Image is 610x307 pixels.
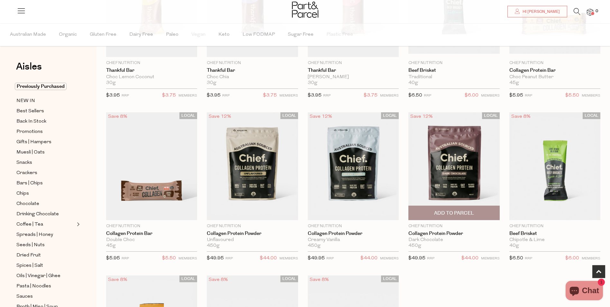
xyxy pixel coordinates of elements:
[106,112,197,220] img: Collagen Protein Bar
[16,231,53,239] span: Spreads | Honey
[308,275,331,284] div: Save 8%
[408,243,421,249] span: 450g
[509,237,600,243] div: Chipotle & Lime
[16,118,46,126] span: Back In Stock
[308,68,399,73] a: Thankful Bar
[16,117,75,126] a: Back In Stock
[16,262,43,270] span: Spices | Salt
[15,83,67,90] span: Previously Purchased
[122,257,129,260] small: RRP
[323,94,331,98] small: RRP
[565,254,579,263] span: $6.00
[16,169,75,177] a: Crackers
[481,257,500,260] small: MEMBERS
[16,60,42,74] span: Aisles
[16,283,51,290] span: Pasta | Noodles
[16,190,29,198] span: Chips
[582,257,600,260] small: MEMBERS
[461,254,478,263] span: $44.00
[509,74,600,80] div: Choc Peanut Butter
[16,138,51,146] span: Gifts | Hampers
[16,97,35,105] span: NEW IN
[16,190,75,198] a: Chips
[106,60,197,66] p: Chief Nutrition
[280,112,298,119] span: LOCAL
[292,2,318,18] img: Part&Parcel
[279,94,298,98] small: MEMBERS
[408,80,418,86] span: 40g
[408,60,499,66] p: Chief Nutrition
[582,94,600,98] small: MEMBERS
[225,257,233,260] small: RRP
[308,112,399,220] img: Collagen Protein Powder
[16,179,75,187] a: Bars | Chips
[308,80,317,86] span: 30g
[308,112,334,121] div: Save 12%
[16,97,75,105] a: NEW IN
[207,112,298,220] img: Collagen Protein Powder
[162,91,176,100] span: $3.75
[16,252,41,259] span: Dried Fruit
[280,275,298,282] span: LOCAL
[106,112,129,121] div: Save 8%
[178,257,197,260] small: MEMBERS
[525,94,532,98] small: RRP
[360,254,378,263] span: $44.00
[308,243,321,249] span: 450g
[129,23,153,46] span: Dairy Free
[16,180,43,187] span: Bars | Chips
[308,60,399,66] p: Chief Nutrition
[509,80,519,86] span: 45g
[509,112,600,220] img: Beef Brisket
[427,257,434,260] small: RRP
[16,128,75,136] a: Promotions
[207,74,298,80] div: Choc Chia
[408,237,499,243] div: Dark Chocolate
[16,293,75,301] a: Sauces
[207,60,298,66] p: Chief Nutrition
[565,91,579,100] span: $5.50
[408,74,499,80] div: Traditional
[179,275,197,282] span: LOCAL
[106,275,129,284] div: Save 8%
[564,281,605,302] inbox-online-store-chat: Shopify online store chat
[16,282,75,290] a: Pasta | Noodles
[326,257,334,260] small: RRP
[381,275,399,282] span: LOCAL
[179,112,197,119] span: LOCAL
[106,243,116,249] span: 45g
[16,293,33,301] span: Sauces
[242,23,275,46] span: Low FODMAP
[509,60,600,66] p: Chief Nutrition
[408,206,499,220] button: Add To Parcel
[16,272,75,280] a: Oils | Vinegar | Ghee
[178,94,197,98] small: MEMBERS
[434,210,474,217] span: Add To Parcel
[308,74,399,80] div: [PERSON_NAME]
[16,149,45,156] span: Muesli | Oats
[106,68,197,73] a: Thankful Bar
[587,9,593,15] a: 0
[308,223,399,229] p: Chief Nutrition
[525,257,532,260] small: RRP
[166,23,178,46] span: Paleo
[75,220,80,228] button: Expand/Collapse Coffee | Tea
[16,262,75,270] a: Spices | Salt
[481,94,500,98] small: MEMBERS
[106,223,197,229] p: Chief Nutrition
[207,80,216,86] span: 30g
[408,112,435,121] div: Save 12%
[408,256,425,261] span: $49.95
[106,237,197,243] div: Double Choc
[509,93,523,98] span: $5.95
[408,68,499,73] a: Beef Brisket
[16,83,75,90] a: Previously Purchased
[16,148,75,156] a: Muesli | Oats
[16,200,75,208] a: Chocolate
[222,94,230,98] small: RRP
[308,231,399,237] a: Collagen Protein Powder
[308,256,325,261] span: $49.95
[16,241,75,249] a: Seeds | Nuts
[408,231,499,237] a: Collagen Protein Powder
[106,93,120,98] span: $3.95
